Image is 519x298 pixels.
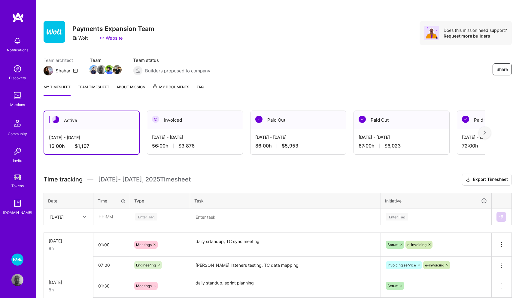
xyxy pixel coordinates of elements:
input: HH:MM [93,237,130,253]
input: HH:MM [93,257,130,273]
div: [DATE] [49,279,88,285]
img: bell [11,35,23,47]
img: Active [52,116,59,123]
img: Community [10,116,25,131]
i: icon Chevron [83,215,86,218]
span: $5,953 [282,143,298,149]
a: My timesheet [44,84,71,96]
img: logo [12,12,24,23]
img: discovery [11,63,23,75]
div: Invite [13,157,22,164]
span: Time tracking [44,176,83,183]
img: Company Logo [44,21,65,43]
a: User Avatar [10,274,25,286]
span: My Documents [153,84,190,90]
span: Meetings [136,242,152,247]
a: Website [100,35,123,41]
th: Date [44,193,93,208]
i: icon CompanyGray [72,36,77,41]
input: HH:MM [93,278,130,294]
img: Team Member Avatar [97,65,106,74]
textarea: [PERSON_NAME] listeners testing, TC data mapping [191,257,380,274]
div: Paid Out [354,111,449,129]
span: $3,876 [178,143,195,149]
div: [DATE] [50,214,64,220]
div: 16:00 h [49,143,134,149]
div: Shahar [56,68,71,74]
img: Builders proposed to company [133,66,143,75]
div: [DOMAIN_NAME] [3,209,32,216]
img: Avatar [424,26,439,40]
a: Team Member Avatar [90,65,98,75]
span: Engineering [136,263,156,267]
div: 8h [49,245,88,251]
img: teamwork [11,90,23,102]
div: 87:00 h [359,143,445,149]
div: 86:00 h [255,143,341,149]
span: Builders proposed to company [145,68,210,74]
div: [DATE] - [DATE] [152,134,238,140]
a: Team Member Avatar [105,65,113,75]
a: Team Member Avatar [98,65,105,75]
span: $6,023 [384,143,401,149]
div: Notifications [7,47,28,53]
div: Does this mission need support? [444,27,507,33]
img: Invite [11,145,23,157]
img: Wolt - Fintech: Payments Expansion Team [11,254,23,266]
span: Scrum [387,242,398,247]
div: Discovery [9,75,26,81]
div: [DATE] - [DATE] [49,134,134,141]
img: Paid Out [255,116,263,123]
div: Paid Out [250,111,346,129]
span: Scrum [387,284,398,288]
img: guide book [11,197,23,209]
i: icon Download [466,177,471,183]
span: Share [496,66,508,72]
div: Enter Tag [386,212,408,221]
textarea: daily srtandup, TC sync meeting [191,233,380,256]
input: HH:MM [94,209,129,225]
img: Invoiced [152,116,159,123]
a: About Mission [117,84,145,96]
div: 8h [49,287,88,293]
div: Time [98,198,126,204]
img: Submit [499,214,504,219]
span: Invoicing service [387,263,416,267]
div: Missions [10,102,25,108]
img: User Avatar [11,274,23,286]
div: Invoiced [147,111,243,129]
span: Team [90,57,121,63]
button: Share [493,63,512,75]
a: My Documents [153,84,190,96]
div: Initiative [385,197,487,204]
span: Team status [133,57,210,63]
div: [DATE] - [DATE] [359,134,445,140]
div: [DATE] - [DATE] [255,134,341,140]
img: Paid Out [462,116,469,123]
span: e-invoicing [425,263,444,267]
img: Team Member Avatar [113,65,122,74]
span: $1,107 [75,143,89,149]
img: Team Member Avatar [105,65,114,74]
div: 56:00 h [152,143,238,149]
img: Team Architect [44,66,53,75]
img: right [484,131,486,135]
div: [DATE] [49,238,88,244]
a: FAQ [197,84,204,96]
img: Paid Out [359,116,366,123]
div: Community [8,131,27,137]
i: icon Mail [73,68,78,73]
span: e-invoicing [407,242,426,247]
div: Request more builders [444,33,507,39]
a: Team timesheet [78,84,109,96]
span: Meetings [136,284,152,288]
div: Wolt [72,35,88,41]
button: Export Timesheet [462,174,512,186]
div: Active [44,111,139,129]
a: Wolt - Fintech: Payments Expansion Team [10,254,25,266]
h3: Payments Expansion Team [72,25,154,32]
img: tokens [14,175,21,180]
textarea: daily standup, sprint planning [191,275,380,297]
div: Enter Tag [135,212,157,221]
img: Team Member Avatar [89,65,98,74]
